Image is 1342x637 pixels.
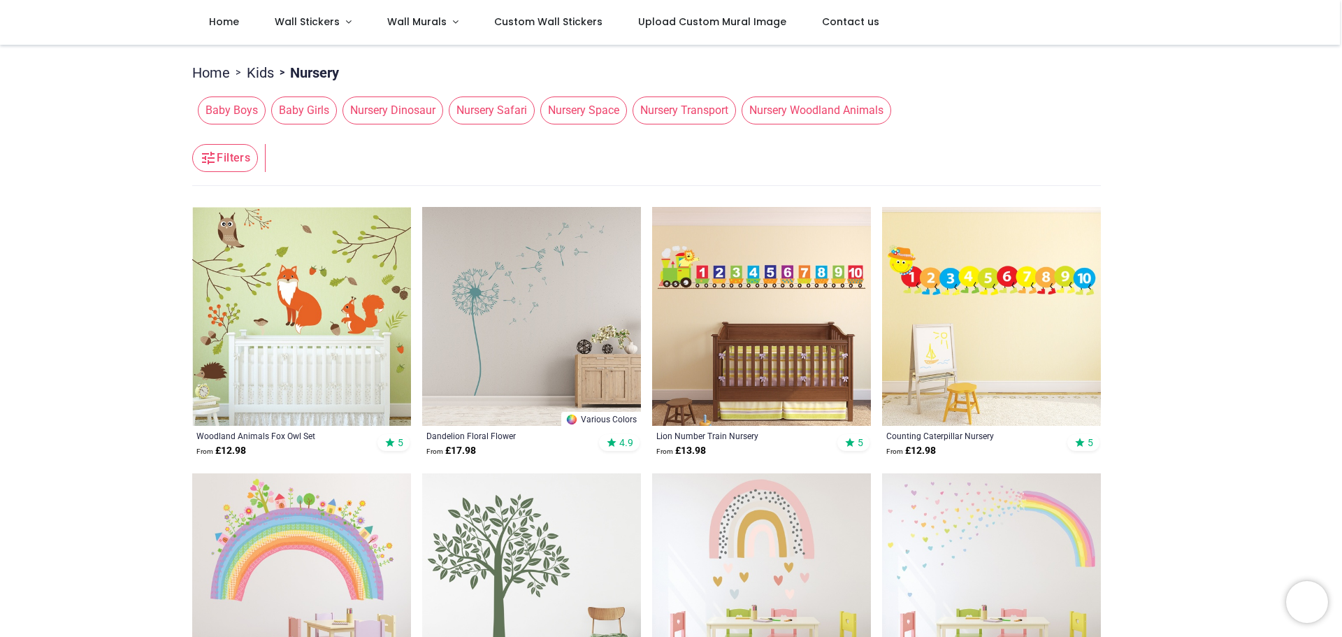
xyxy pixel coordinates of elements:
[196,448,213,455] span: From
[209,15,239,29] span: Home
[422,207,641,426] img: Dandelion Floral Flower Wall Sticker
[822,15,879,29] span: Contact us
[638,15,786,29] span: Upload Custom Mural Image
[886,444,936,458] strong: £ 12.98
[192,144,258,172] button: Filters
[736,96,891,124] button: Nursery Woodland Animals
[1088,436,1093,449] span: 5
[426,430,595,441] a: Dandelion Floral Flower
[858,436,863,449] span: 5
[271,96,337,124] span: Baby Girls
[627,96,736,124] button: Nursery Transport
[656,444,706,458] strong: £ 13.98
[196,430,365,441] a: Woodland Animals Fox Owl Set
[274,66,290,80] span: >
[494,15,603,29] span: Custom Wall Stickers
[198,96,266,124] span: Baby Boys
[426,444,476,458] strong: £ 17.98
[426,448,443,455] span: From
[196,444,246,458] strong: £ 12.98
[565,413,578,426] img: Color Wheel
[561,412,641,426] a: Various Colors
[656,448,673,455] span: From
[192,63,230,83] a: Home
[535,96,627,124] button: Nursery Space
[275,15,340,29] span: Wall Stickers
[633,96,736,124] span: Nursery Transport
[652,207,871,426] img: Lion Number Train Nursery Wall Sticker
[619,436,633,449] span: 4.9
[247,63,274,83] a: Kids
[192,207,411,426] img: Woodland Animals Fox Owl Wall Sticker Set
[192,96,266,124] button: Baby Boys
[342,96,443,124] span: Nursery Dinosaur
[398,436,403,449] span: 5
[540,96,627,124] span: Nursery Space
[387,15,447,29] span: Wall Murals
[266,96,337,124] button: Baby Girls
[886,448,903,455] span: From
[882,207,1101,426] img: Counting Caterpillar Nursery Wall Sticker
[656,430,825,441] a: Lion Number Train Nursery
[742,96,891,124] span: Nursery Woodland Animals
[443,96,535,124] button: Nursery Safari
[274,63,339,83] li: Nursery
[886,430,1055,441] a: Counting Caterpillar Nursery
[1286,581,1328,623] iframe: Brevo live chat
[337,96,443,124] button: Nursery Dinosaur
[449,96,535,124] span: Nursery Safari
[230,66,247,80] span: >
